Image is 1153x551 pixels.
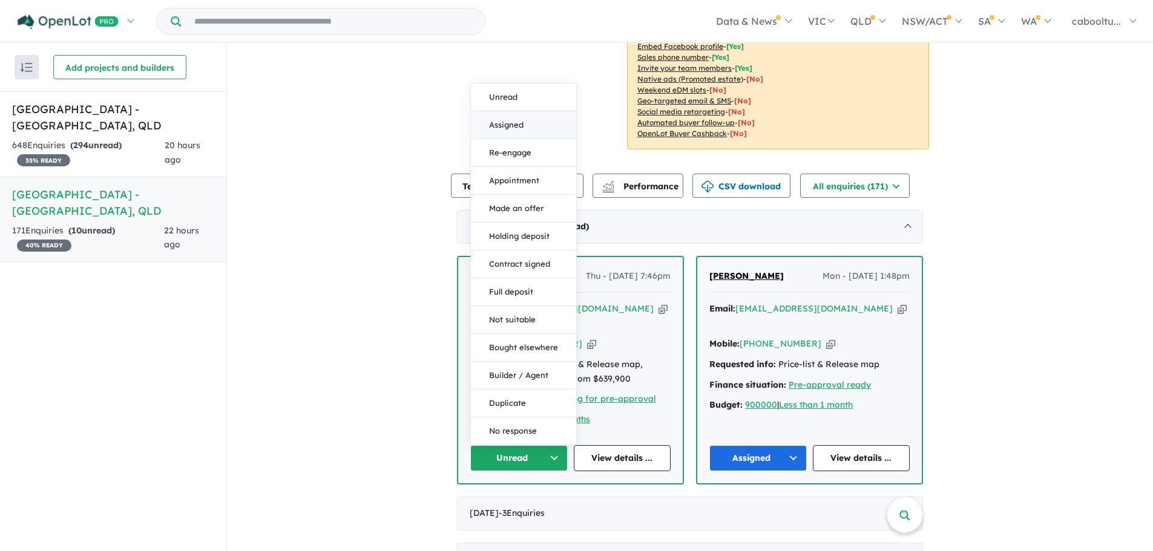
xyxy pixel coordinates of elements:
button: Unread [471,83,576,111]
button: Team member settings (3) [451,174,583,198]
span: 40 % READY [17,240,71,252]
span: [ Yes ] [712,53,729,62]
button: Re-engage [471,139,576,167]
button: Builder / Agent [471,362,576,390]
button: Bought elsewhere [471,334,576,362]
div: Price-list & Release map [709,357,910,372]
button: Unread [470,445,568,471]
u: Automated buyer follow-up [637,118,735,127]
button: Copy [898,302,907,315]
button: Appointment [471,167,576,195]
span: [No] [738,118,755,127]
button: All enquiries (171) [800,174,910,198]
a: Looking for pre-approval [550,393,656,404]
span: [No] [746,74,763,83]
div: 171 Enquir ies [12,224,164,253]
u: Sales phone number [637,53,709,62]
a: [PERSON_NAME] [709,269,784,284]
button: Full deposit [471,278,576,306]
span: Thu - [DATE] 7:46pm [586,269,671,284]
img: sort.svg [21,63,33,72]
button: Performance [593,174,683,198]
span: Mon - [DATE] 1:48pm [823,269,910,284]
u: Embed Facebook profile [637,42,723,51]
button: Copy [587,337,596,350]
button: No response [471,417,576,445]
span: Performance [604,181,678,192]
span: [ Yes ] [735,64,752,73]
span: [No] [734,96,751,105]
a: Less than 1 month [779,399,853,410]
span: [No] [709,85,726,94]
strong: ( unread) [68,225,115,236]
span: [PERSON_NAME] [709,270,784,281]
span: 20 hours ago [165,140,200,165]
img: Openlot PRO Logo White [18,15,119,30]
button: Not suitable [471,306,576,334]
button: Assigned [709,445,807,471]
img: bar-chart.svg [602,184,614,192]
a: Pre-approval ready [789,379,871,390]
span: 22 hours ago [164,225,199,250]
a: [PHONE_NUMBER] [740,338,821,349]
span: [ Yes ] [726,42,744,51]
button: Contract signed [471,250,576,278]
button: Made an offer [471,195,576,223]
strong: ( unread) [70,140,122,151]
h5: [GEOGRAPHIC_DATA] - [GEOGRAPHIC_DATA] , QLD [12,186,214,219]
strong: Email: [709,303,735,314]
span: 35 % READY [17,154,70,166]
span: [No] [728,107,745,116]
a: [EMAIL_ADDRESS][DOMAIN_NAME] [735,303,893,314]
input: Try estate name, suburb, builder or developer [183,8,482,34]
button: Assigned [471,111,576,139]
a: View details ... [574,445,671,471]
button: CSV download [692,174,790,198]
strong: Mobile: [709,338,740,349]
span: 294 [73,140,88,151]
u: OpenLot Buyer Cashback [637,129,727,138]
strong: Requested info: [709,359,776,370]
a: View details ... [813,445,910,471]
u: Geo-targeted email & SMS [637,96,731,105]
strong: Budget: [709,399,743,410]
button: Duplicate [471,390,576,417]
div: [DATE] [457,497,923,530]
button: Holding deposit [471,223,576,250]
div: Unread [470,83,577,445]
div: 648 Enquir ies [12,139,165,168]
u: Native ads (Promoted estate) [637,74,743,83]
img: download icon [701,181,714,193]
span: 10 [71,225,82,236]
u: Invite your team members [637,64,732,73]
span: - 3 Enquir ies [499,507,545,518]
button: Copy [826,337,835,350]
button: Add projects and builders [53,55,186,79]
div: [DATE] [457,210,923,244]
button: Copy [659,302,668,315]
img: line-chart.svg [603,181,614,187]
h5: [GEOGRAPHIC_DATA] - [GEOGRAPHIC_DATA] , QLD [12,101,214,134]
a: 900000 [745,399,777,410]
span: [No] [730,129,747,138]
span: cabooltu... [1072,15,1121,27]
u: Weekend eDM slots [637,85,706,94]
strong: Finance situation: [709,379,786,390]
div: | [709,398,910,412]
u: Social media retargeting [637,107,725,116]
